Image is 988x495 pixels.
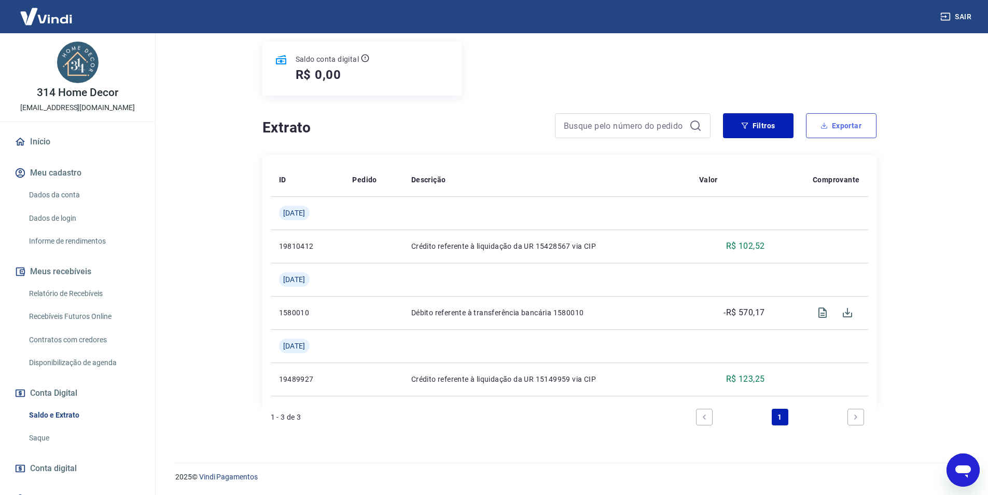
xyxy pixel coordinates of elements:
[25,405,143,426] a: Saldo e Extrato
[411,175,446,185] p: Descrição
[279,307,336,318] p: 1580010
[813,175,859,185] p: Comprovante
[806,113,876,138] button: Exportar
[20,102,135,113] p: [EMAIL_ADDRESS][DOMAIN_NAME]
[279,374,336,384] p: 19489927
[726,240,765,252] p: R$ 102,52
[12,162,143,184] button: Meu cadastro
[57,42,99,83] img: fc729772-d96e-45a5-9117-68b7ae6e892e.jpeg
[947,453,980,487] iframe: Botão para abrir a janela de mensagens
[175,472,963,483] p: 2025 ©
[726,373,765,385] p: R$ 123,25
[37,87,118,98] p: 314 Home Decor
[279,241,336,251] p: 19810412
[25,427,143,449] a: Saque
[262,117,542,138] h4: Extrato
[772,409,788,425] a: Page 1 is your current page
[296,66,342,83] h5: R$ 0,00
[699,175,718,185] p: Valor
[25,283,143,304] a: Relatório de Recebíveis
[411,307,683,318] p: Débito referente à transferência bancária 1580010
[283,341,305,351] span: [DATE]
[25,208,143,229] a: Dados de login
[352,175,377,185] p: Pedido
[12,130,143,153] a: Início
[12,457,143,480] a: Conta digital
[12,260,143,283] button: Meus recebíveis
[271,412,301,422] p: 1 - 3 de 3
[696,409,713,425] a: Previous page
[411,241,683,251] p: Crédito referente à liquidação da UR 15428567 via CIP
[835,300,860,325] span: Download
[25,231,143,252] a: Informe de rendimentos
[283,208,305,218] span: [DATE]
[25,329,143,351] a: Contratos com credores
[25,184,143,206] a: Dados da conta
[847,409,864,425] a: Next page
[810,300,835,325] span: Visualizar
[283,274,305,285] span: [DATE]
[12,1,80,32] img: Vindi
[938,7,976,26] button: Sair
[564,118,685,133] input: Busque pelo número do pedido
[12,382,143,405] button: Conta Digital
[411,374,683,384] p: Crédito referente à liquidação da UR 15149959 via CIP
[25,306,143,327] a: Recebíveis Futuros Online
[199,473,258,481] a: Vindi Pagamentos
[25,352,143,373] a: Disponibilização de agenda
[30,461,77,476] span: Conta digital
[279,175,286,185] p: ID
[723,306,764,319] p: -R$ 570,17
[692,405,868,430] ul: Pagination
[723,113,794,138] button: Filtros
[296,54,359,64] p: Saldo conta digital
